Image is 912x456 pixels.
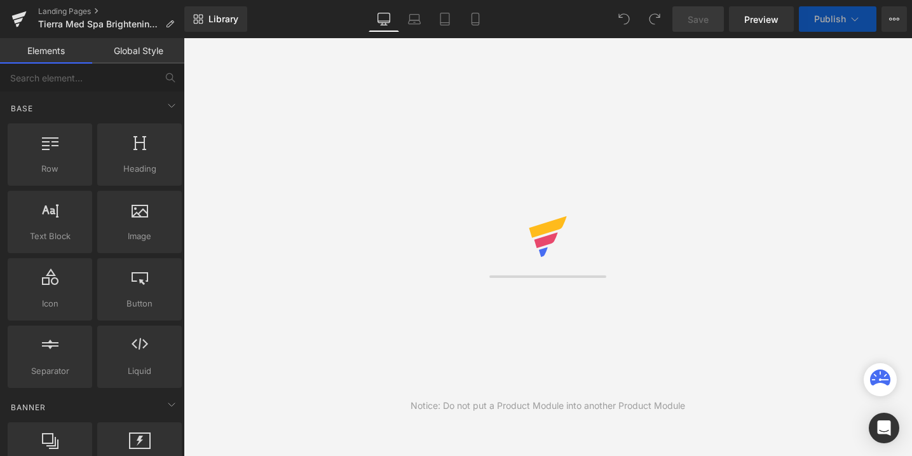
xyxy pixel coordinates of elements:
[101,162,178,176] span: Heading
[399,6,430,32] a: Laptop
[38,6,184,17] a: Landing Pages
[101,230,178,243] span: Image
[642,6,667,32] button: Redo
[814,14,846,24] span: Publish
[799,6,876,32] button: Publish
[184,6,247,32] a: New Library
[10,401,47,413] span: Banner
[10,102,34,114] span: Base
[11,230,88,243] span: Text Block
[369,6,399,32] a: Desktop
[869,413,899,443] div: Open Intercom Messenger
[38,19,160,29] span: Tierra Med Spa Brightening &amp; [MEDICAL_DATA] $69.95
[688,13,709,26] span: Save
[11,297,88,310] span: Icon
[460,6,491,32] a: Mobile
[208,13,238,25] span: Library
[744,13,779,26] span: Preview
[881,6,907,32] button: More
[101,364,178,378] span: Liquid
[729,6,794,32] a: Preview
[11,162,88,176] span: Row
[430,6,460,32] a: Tablet
[11,364,88,378] span: Separator
[611,6,637,32] button: Undo
[411,399,685,413] div: Notice: Do not put a Product Module into another Product Module
[101,297,178,310] span: Button
[92,38,184,64] a: Global Style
